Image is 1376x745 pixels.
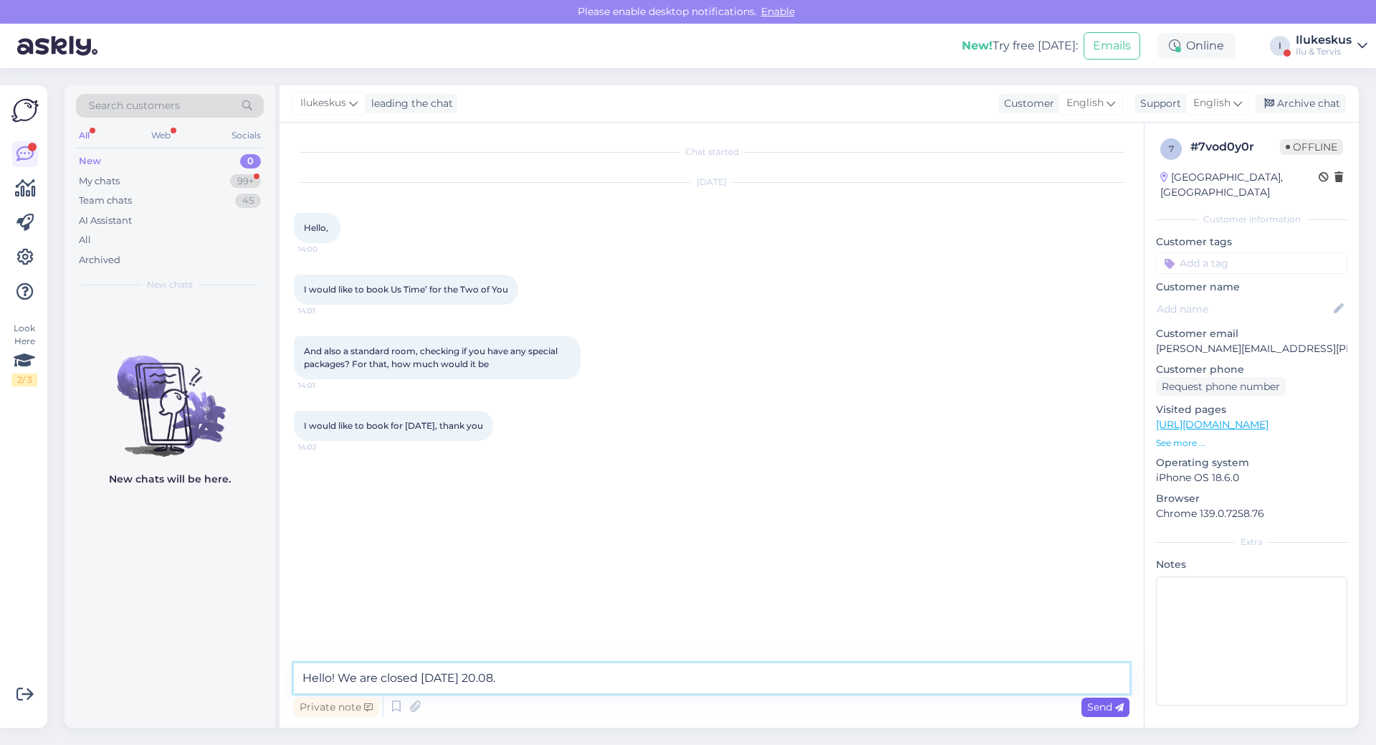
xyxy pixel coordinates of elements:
div: Look Here [11,322,37,386]
span: Enable [757,5,799,18]
div: Request phone number [1156,377,1286,397]
div: 2 / 3 [11,374,37,386]
div: Extra [1156,536,1347,549]
p: Customer tags [1156,234,1347,250]
span: Offline [1280,139,1343,155]
div: Ilukeskus [1296,34,1352,46]
div: AI Assistant [79,214,132,228]
span: English [1066,95,1104,111]
div: Chat started [294,146,1129,158]
div: Customer [998,96,1054,111]
div: Support [1134,96,1181,111]
div: New [79,154,101,169]
img: No chats [64,330,275,459]
input: Add a tag [1156,252,1347,274]
p: Customer email [1156,326,1347,341]
a: [URL][DOMAIN_NAME] [1156,418,1268,431]
div: 45 [235,194,261,208]
div: [GEOGRAPHIC_DATA], [GEOGRAPHIC_DATA] [1160,170,1319,200]
div: Customer information [1156,213,1347,226]
div: Ilu & Tervis [1296,46,1352,57]
img: Askly Logo [11,97,39,124]
span: 14:00 [298,244,352,255]
div: 99+ [230,174,261,189]
div: I [1270,36,1290,56]
b: New! [962,39,993,52]
span: New chats [147,278,193,291]
div: Socials [229,126,264,145]
div: Online [1157,33,1236,59]
div: Archived [79,253,120,267]
span: English [1193,95,1231,111]
div: Private note [294,698,378,717]
p: Customer name [1156,280,1347,295]
textarea: Hello! We are closed [DATE] 20.08. [294,663,1129,693]
span: I would like to book for [DATE], thank you [304,420,483,431]
p: Operating system [1156,455,1347,470]
div: All [76,126,92,145]
div: Try free [DATE]: [962,37,1078,54]
p: Chrome 139.0.7258.76 [1156,506,1347,521]
span: 14:01 [298,380,352,391]
button: Emails [1084,32,1140,60]
span: 14:02 [298,442,352,452]
div: Team chats [79,194,132,208]
div: leading the chat [365,96,453,111]
div: # 7vod0y0r [1190,138,1280,156]
p: iPhone OS 18.6.0 [1156,470,1347,485]
p: [PERSON_NAME][EMAIL_ADDRESS][PERSON_NAME][DOMAIN_NAME] [1156,341,1347,356]
div: All [79,233,91,247]
span: I would like to book Us Time’ for the Two of You [304,284,508,295]
span: Ilukeskus [300,95,346,111]
input: Add name [1157,301,1331,317]
div: 0 [240,154,261,169]
a: IlukeskusIlu & Tervis [1296,34,1367,57]
span: 7 [1169,143,1174,154]
p: Browser [1156,491,1347,506]
p: Visited pages [1156,402,1347,417]
span: 14:01 [298,305,352,316]
span: Search customers [89,98,180,113]
span: Send [1087,701,1124,713]
div: My chats [79,174,120,189]
div: [DATE] [294,176,1129,189]
p: Customer phone [1156,362,1347,377]
p: Notes [1156,557,1347,572]
p: See more ... [1156,437,1347,450]
p: New chats will be here. [109,472,231,487]
div: Archive chat [1256,94,1346,113]
span: And also a standard room, checking if you have any special packages? For that, how much would it be [304,346,560,369]
span: Hello, [304,222,328,233]
div: Web [148,126,173,145]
